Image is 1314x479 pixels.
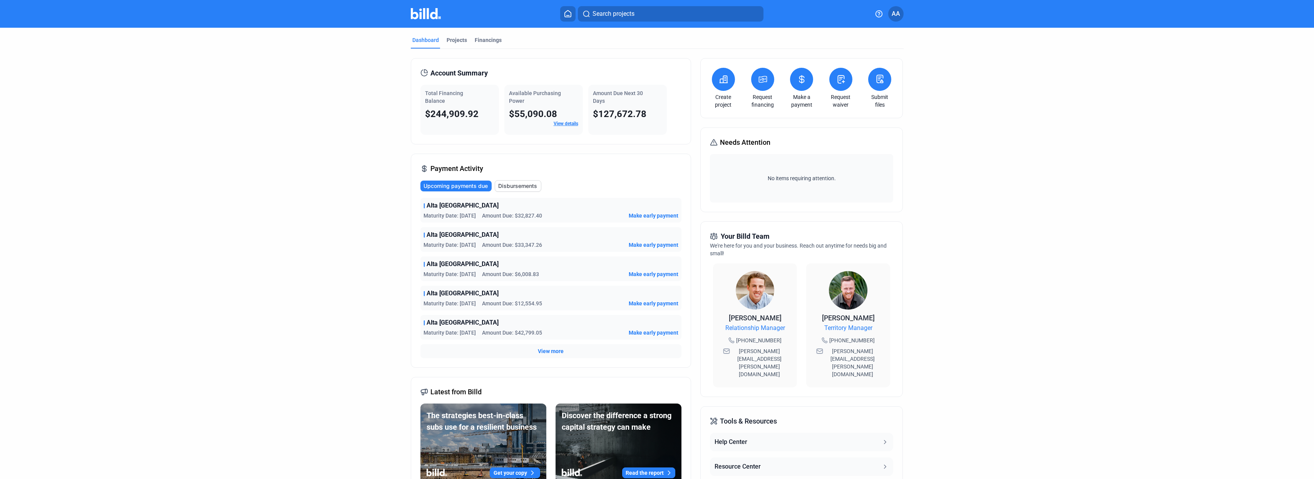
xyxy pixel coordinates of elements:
span: Maturity Date: [DATE] [423,329,476,337]
span: Tools & Resources [720,416,777,427]
button: Help Center [710,433,893,451]
a: Make a payment [788,93,815,109]
div: Financings [475,36,502,44]
span: Maturity Date: [DATE] [423,270,476,278]
a: Request financing [749,93,776,109]
span: Amount Due: $33,347.26 [482,241,542,249]
span: Search projects [593,9,634,18]
button: Get your copy [490,467,540,478]
span: Alta [GEOGRAPHIC_DATA] [427,230,499,239]
button: Upcoming payments due [420,181,492,191]
span: Amount Due: $32,827.40 [482,212,542,219]
span: Account Summary [430,68,488,79]
button: Make early payment [629,241,678,249]
div: The strategies best-in-class subs use for a resilient business [427,410,540,433]
span: Payment Activity [430,163,483,174]
span: Upcoming payments due [423,182,488,190]
div: Help Center [715,437,747,447]
button: Make early payment [629,270,678,278]
span: Alta [GEOGRAPHIC_DATA] [427,260,499,269]
img: Territory Manager [829,271,867,310]
img: Billd Company Logo [411,8,441,19]
div: Dashboard [412,36,439,44]
button: Read the report [622,467,675,478]
span: Alta [GEOGRAPHIC_DATA] [427,289,499,298]
button: AA [888,6,904,22]
span: Disbursements [498,182,537,190]
span: $55,090.08 [509,109,557,119]
img: Relationship Manager [736,271,774,310]
span: $127,672.78 [593,109,646,119]
span: Available Purchasing Power [509,90,561,104]
button: Make early payment [629,212,678,219]
a: View details [554,121,578,126]
span: Total Financing Balance [425,90,463,104]
span: Maturity Date: [DATE] [423,212,476,219]
span: AA [892,9,900,18]
a: Submit files [866,93,893,109]
a: Request waiver [827,93,854,109]
span: Amount Due Next 30 Days [593,90,643,104]
span: Your Billd Team [721,231,770,242]
span: Needs Attention [720,137,770,148]
span: Maturity Date: [DATE] [423,300,476,307]
span: [PHONE_NUMBER] [736,337,782,344]
a: Create project [710,93,737,109]
span: Alta [GEOGRAPHIC_DATA] [427,318,499,327]
span: [PHONE_NUMBER] [829,337,875,344]
span: [PERSON_NAME] [822,314,875,322]
button: Make early payment [629,329,678,337]
span: Latest from Billd [430,387,482,397]
div: Projects [447,36,467,44]
span: Amount Due: $42,799.05 [482,329,542,337]
div: Resource Center [715,462,761,471]
span: Amount Due: $12,554.95 [482,300,542,307]
button: Disbursements [495,180,541,192]
span: Territory Manager [824,323,872,333]
span: Alta [GEOGRAPHIC_DATA] [427,201,499,210]
span: No items requiring attention. [713,174,890,182]
span: Amount Due: $6,008.83 [482,270,539,278]
span: [PERSON_NAME][EMAIL_ADDRESS][PERSON_NAME][DOMAIN_NAME] [731,347,787,378]
button: View more [538,347,564,355]
span: [PERSON_NAME] [729,314,782,322]
span: $244,909.92 [425,109,479,119]
span: [PERSON_NAME][EMAIL_ADDRESS][PERSON_NAME][DOMAIN_NAME] [825,347,880,378]
span: We're here for you and your business. Reach out anytime for needs big and small! [710,243,887,256]
button: Search projects [578,6,763,22]
div: Discover the difference a strong capital strategy can make [562,410,675,433]
button: Make early payment [629,300,678,307]
span: Relationship Manager [725,323,785,333]
button: Resource Center [710,457,893,476]
span: Maturity Date: [DATE] [423,241,476,249]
